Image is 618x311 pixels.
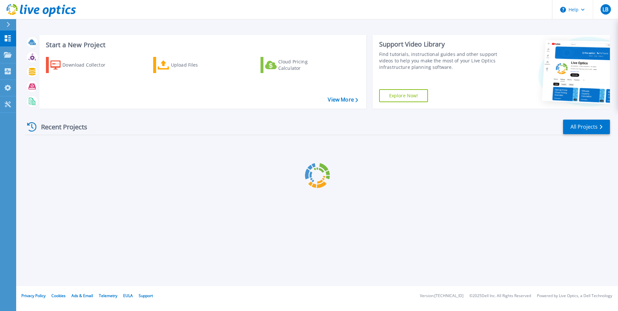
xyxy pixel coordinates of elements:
li: Version: [TECHNICAL_ID] [420,294,463,298]
a: Ads & Email [71,293,93,298]
div: Recent Projects [25,119,96,135]
div: Upload Files [171,59,223,71]
a: Explore Now! [379,89,428,102]
a: Telemetry [99,293,117,298]
li: Powered by Live Optics, a Dell Technology [537,294,612,298]
a: Cookies [51,293,66,298]
span: LB [602,7,608,12]
a: Privacy Policy [21,293,46,298]
a: Cloud Pricing Calculator [261,57,333,73]
h3: Start a New Project [46,41,358,48]
a: Support [139,293,153,298]
a: View More [328,97,358,103]
a: EULA [123,293,133,298]
a: All Projects [563,120,610,134]
a: Upload Files [153,57,225,73]
a: Download Collector [46,57,118,73]
li: © 2025 Dell Inc. All Rights Reserved [469,294,531,298]
div: Download Collector [62,59,114,71]
div: Find tutorials, instructional guides and other support videos to help you make the most of your L... [379,51,500,70]
div: Support Video Library [379,40,500,48]
div: Cloud Pricing Calculator [278,59,330,71]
